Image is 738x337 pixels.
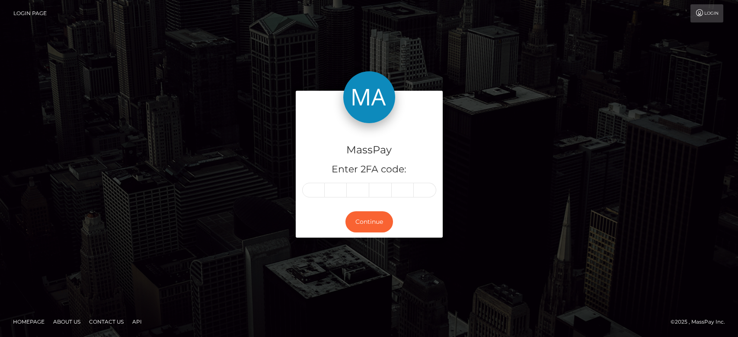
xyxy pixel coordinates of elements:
[10,315,48,328] a: Homepage
[343,71,395,123] img: MassPay
[345,211,393,232] button: Continue
[302,163,436,176] h5: Enter 2FA code:
[302,143,436,158] h4: MassPay
[13,4,47,22] a: Login Page
[50,315,84,328] a: About Us
[86,315,127,328] a: Contact Us
[690,4,723,22] a: Login
[671,317,732,327] div: © 2025 , MassPay Inc.
[129,315,145,328] a: API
